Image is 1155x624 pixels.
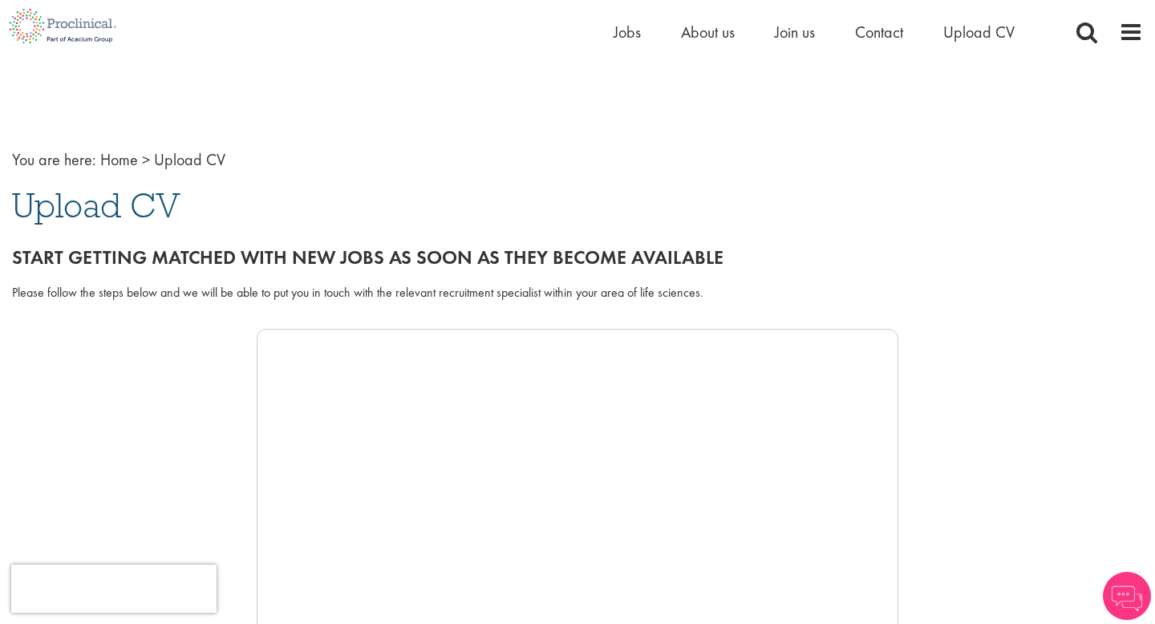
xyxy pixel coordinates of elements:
a: Contact [855,22,903,43]
a: Upload CV [943,22,1015,43]
span: Upload CV [12,184,180,227]
a: About us [681,22,735,43]
iframe: reCAPTCHA [11,565,217,613]
span: You are here: [12,149,96,170]
h2: Start getting matched with new jobs as soon as they become available [12,247,1143,268]
a: Jobs [614,22,641,43]
div: Please follow the steps below and we will be able to put you in touch with the relevant recruitme... [12,284,1143,302]
span: Upload CV [154,149,225,170]
span: > [142,149,150,170]
a: Join us [775,22,815,43]
a: breadcrumb link [100,149,138,170]
img: Chatbot [1103,572,1151,620]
